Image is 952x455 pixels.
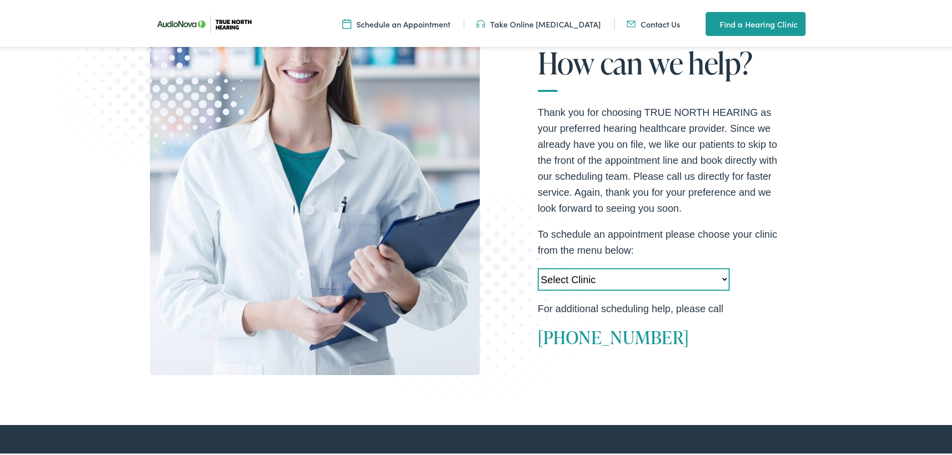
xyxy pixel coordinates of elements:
[600,44,643,77] span: can
[538,323,689,348] a: [PHONE_NUMBER]
[538,224,778,256] p: To schedule an appointment please choose your clinic from the menu below:
[706,10,806,34] a: Find a Hearing Clinic
[648,44,683,77] span: we
[538,44,594,77] span: How
[342,16,450,27] a: Schedule an Appointment
[476,16,601,27] a: Take Online [MEDICAL_DATA]
[476,16,485,27] img: Headphones icon in color code ffb348
[688,44,752,77] span: help?
[348,172,612,444] img: Bottom portion of a graphic image with a halftone pattern, adding to the site's aesthetic appeal.
[538,102,778,214] p: Thank you for choosing TRUE NORTH HEARING as your preferred hearing healthcare provider. Since we...
[627,16,680,27] a: Contact Us
[342,16,351,27] img: Icon symbolizing a calendar in color code ffb348
[706,16,715,28] img: utility icon
[627,16,636,27] img: Mail icon in color code ffb348, used for communication purposes
[538,299,778,315] p: For additional scheduling help, please call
